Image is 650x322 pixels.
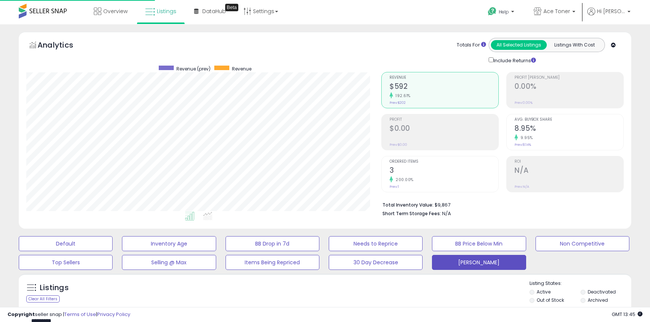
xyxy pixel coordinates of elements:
[515,142,531,147] small: Prev: 8.14%
[537,289,551,295] label: Active
[226,236,319,251] button: BB Drop in 7d
[38,40,88,52] h5: Analytics
[19,236,113,251] button: Default
[390,100,406,105] small: Prev: $202
[122,255,216,270] button: Selling @ Max
[536,236,629,251] button: Non Competitive
[226,255,319,270] button: Items Being Repriced
[499,9,509,15] span: Help
[382,202,433,208] b: Total Inventory Value:
[587,7,630,24] a: Hi [PERSON_NAME]
[543,7,570,15] span: Ace Toner
[457,42,486,49] div: Totals For
[515,160,623,164] span: ROI
[393,177,414,183] small: 200.00%
[390,82,498,92] h2: $592
[432,255,526,270] button: [PERSON_NAME]
[390,118,498,122] span: Profit
[390,166,498,176] h2: 3
[597,7,625,15] span: Hi [PERSON_NAME]
[97,311,130,318] a: Privacy Policy
[329,255,423,270] button: 30 Day Decrease
[26,295,60,303] div: Clear All Filters
[382,200,618,209] li: $9,867
[515,76,623,80] span: Profit [PERSON_NAME]
[442,210,451,217] span: N/A
[482,1,522,24] a: Help
[40,283,69,293] h5: Listings
[390,76,498,80] span: Revenue
[612,311,642,318] span: 2025-10-9 13:45 GMT
[515,184,529,189] small: Prev: N/A
[329,236,423,251] button: Needs to Reprice
[390,124,498,134] h2: $0.00
[515,166,623,176] h2: N/A
[202,7,226,15] span: DataHub
[491,40,547,50] button: All Selected Listings
[393,93,411,99] small: 192.61%
[515,118,623,122] span: Avg. Buybox Share
[537,297,564,303] label: Out of Stock
[390,184,399,189] small: Prev: 1
[122,236,216,251] button: Inventory Age
[546,40,602,50] button: Listings With Cost
[487,7,497,16] i: Get Help
[518,135,533,141] small: 9.95%
[8,311,130,318] div: seller snap | |
[382,210,441,217] b: Short Term Storage Fees:
[515,124,623,134] h2: 8.95%
[530,280,631,287] p: Listing States:
[483,56,545,64] div: Include Returns
[176,66,211,72] span: Revenue (prev)
[157,7,176,15] span: Listings
[64,311,96,318] a: Terms of Use
[432,236,526,251] button: BB Price Below Min
[390,160,498,164] span: Ordered Items
[232,66,251,72] span: Revenue
[103,7,128,15] span: Overview
[515,100,533,105] small: Prev: 0.00%
[19,255,113,270] button: Top Sellers
[390,142,407,147] small: Prev: $0.00
[588,297,608,303] label: Archived
[8,311,35,318] strong: Copyright
[588,289,616,295] label: Deactivated
[515,82,623,92] h2: 0.00%
[225,4,238,11] div: Tooltip anchor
